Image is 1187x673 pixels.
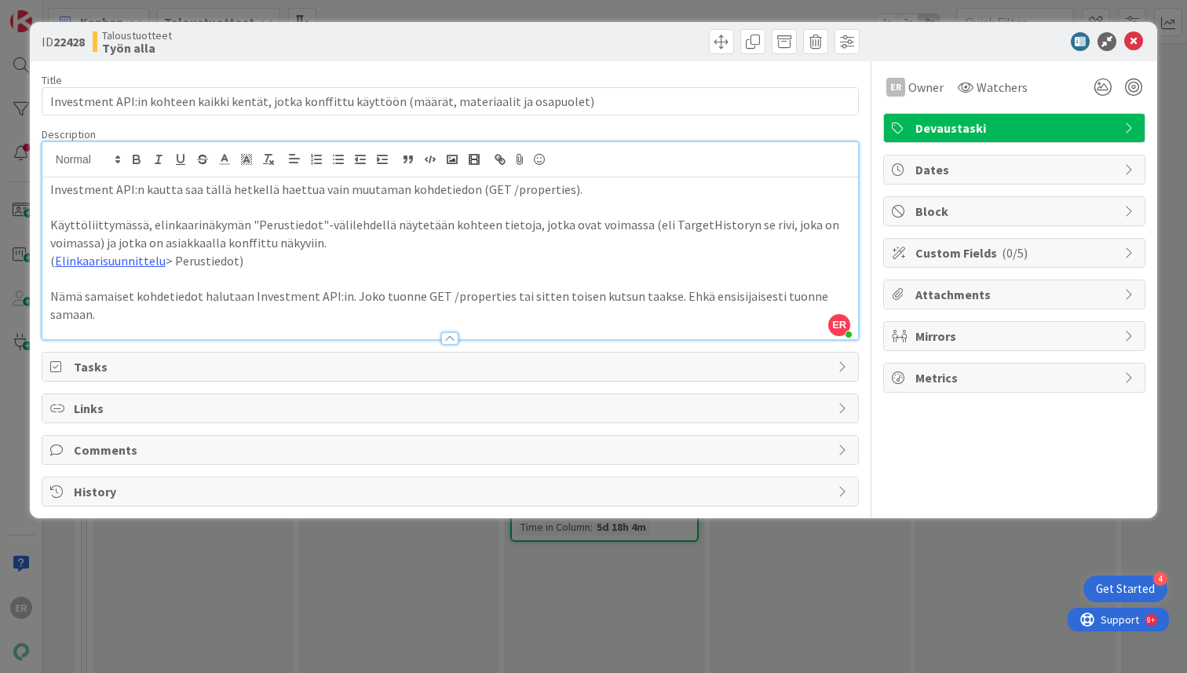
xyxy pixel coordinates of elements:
[915,327,1116,346] span: Mirrors
[50,216,850,251] p: Käyttöliittymässä, elinkaarinäkymän "Perustiedot"-välilehdellä näytetään kohteen tietoja, jotka o...
[102,42,172,54] b: Työn alla
[42,32,85,51] span: ID
[915,160,1116,179] span: Dates
[74,441,830,459] span: Comments
[33,2,71,21] span: Support
[908,78,944,97] span: Owner
[50,252,850,270] p: ( > Perustiedot)
[42,73,62,87] label: Title
[915,243,1116,262] span: Custom Fields
[915,202,1116,221] span: Block
[102,29,172,42] span: Taloustuotteet
[74,399,830,418] span: Links
[1153,572,1167,586] div: 4
[53,34,85,49] b: 22428
[977,78,1028,97] span: Watchers
[42,127,96,141] span: Description
[50,181,850,199] p: Investment API:n kautta saa tällä hetkellä haettua vain muutaman kohdetiedon (GET /properties).
[1083,576,1167,602] div: Open Get Started checklist, remaining modules: 4
[1096,581,1155,597] div: Get Started
[55,253,166,269] a: Elinkaarisuunnittelu
[50,287,850,323] p: Nämä samaiset kohdetiedot halutaan Investment API:in. Joko tuonne GET /properties tai sitten tois...
[915,119,1116,137] span: Devaustaski
[915,368,1116,387] span: Metrics
[828,314,850,336] span: ER
[74,357,830,376] span: Tasks
[79,6,87,19] div: 9+
[42,87,859,115] input: type card name here...
[915,285,1116,304] span: Attachments
[1002,245,1028,261] span: ( 0/5 )
[886,78,905,97] div: ER
[74,482,830,501] span: History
